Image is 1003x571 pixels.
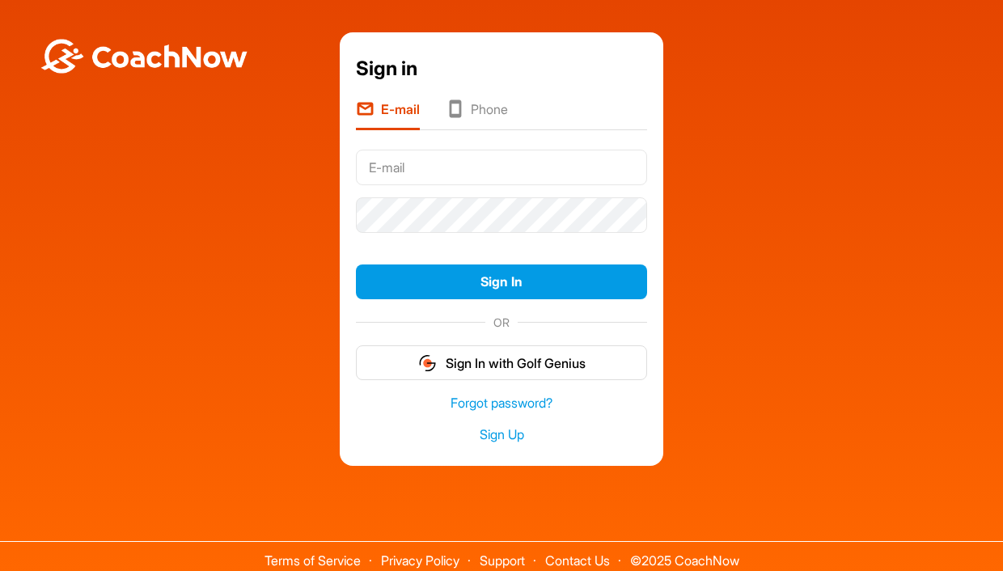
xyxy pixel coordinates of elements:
[622,542,747,567] span: © 2025 CoachNow
[356,99,420,130] li: E-mail
[480,552,525,569] a: Support
[356,345,647,380] button: Sign In with Golf Genius
[356,425,647,444] a: Sign Up
[39,39,249,74] img: BwLJSsUCoWCh5upNqxVrqldRgqLPVwmV24tXu5FoVAoFEpwwqQ3VIfuoInZCoVCoTD4vwADAC3ZFMkVEQFDAAAAAElFTkSuQmCC
[417,353,438,373] img: gg_logo
[446,99,508,130] li: Phone
[356,54,647,83] div: Sign in
[265,552,361,569] a: Terms of Service
[485,314,518,331] span: OR
[356,264,647,299] button: Sign In
[381,552,459,569] a: Privacy Policy
[356,150,647,185] input: E-mail
[545,552,610,569] a: Contact Us
[356,394,647,412] a: Forgot password?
